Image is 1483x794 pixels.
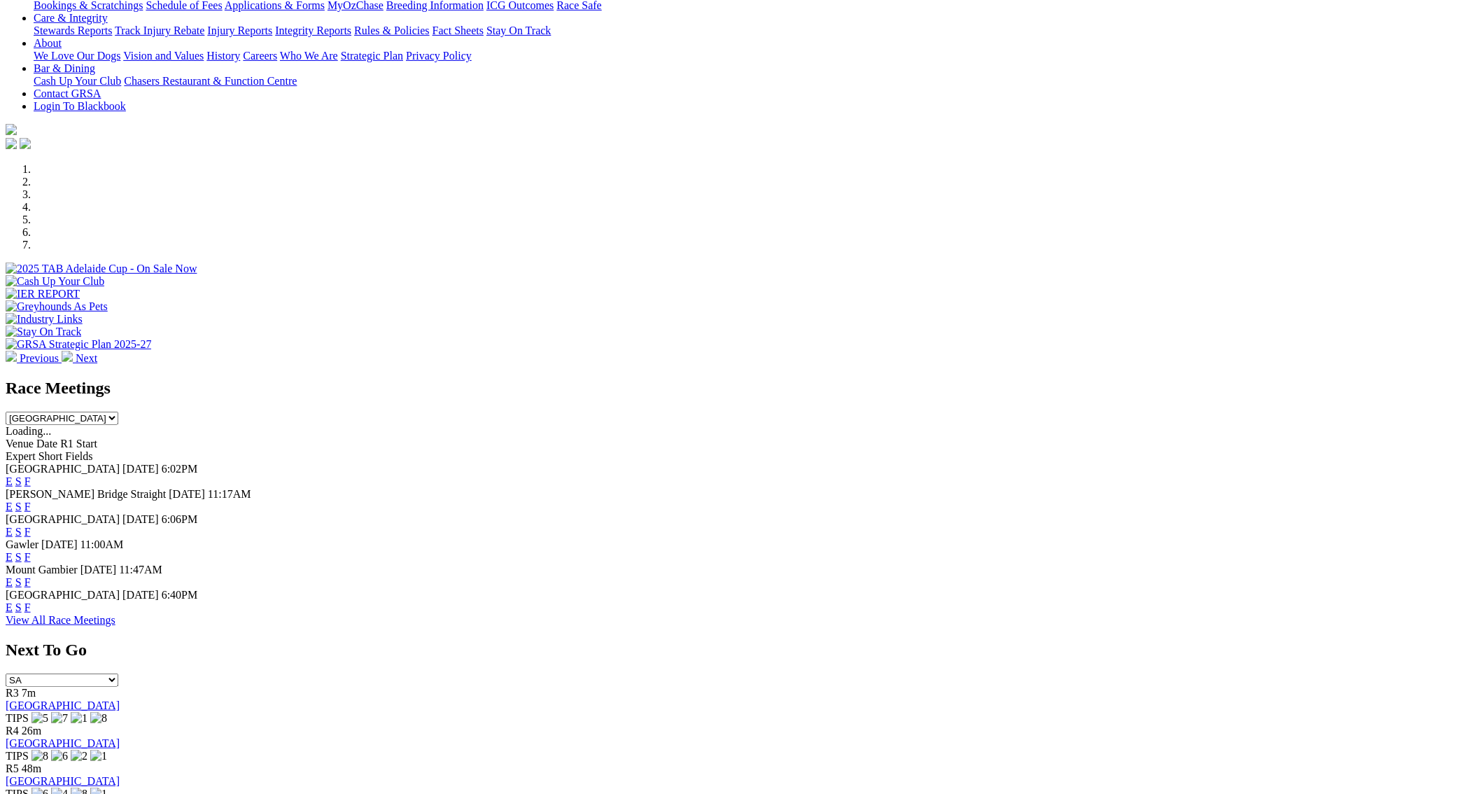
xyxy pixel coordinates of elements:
img: twitter.svg [20,138,31,149]
a: Contact GRSA [34,88,101,99]
a: F [24,475,31,487]
span: R5 [6,762,19,774]
a: F [24,551,31,563]
img: Stay On Track [6,326,81,338]
span: 26m [22,725,41,737]
span: 6:02PM [162,463,198,475]
span: R1 Start [60,438,97,450]
a: F [24,601,31,613]
img: 8 [90,712,107,725]
a: E [6,576,13,588]
h2: Race Meetings [6,379,1477,398]
span: 11:00AM [80,538,124,550]
div: Care & Integrity [34,25,1477,37]
a: F [24,501,31,513]
span: 7m [22,687,36,699]
a: Stewards Reports [34,25,112,36]
img: 6 [51,750,68,762]
span: [GEOGRAPHIC_DATA] [6,463,120,475]
img: 2025 TAB Adelaide Cup - On Sale Now [6,263,197,275]
a: We Love Our Dogs [34,50,120,62]
a: Track Injury Rebate [115,25,204,36]
span: Date [36,438,57,450]
span: TIPS [6,712,29,724]
a: Rules & Policies [354,25,430,36]
img: 2 [71,750,87,762]
a: About [34,37,62,49]
a: Vision and Values [123,50,204,62]
span: 6:40PM [162,589,198,601]
span: Gawler [6,538,38,550]
a: Next [62,352,97,364]
span: TIPS [6,750,29,762]
span: Short [38,450,63,462]
span: [DATE] [122,463,159,475]
a: Previous [6,352,62,364]
span: Venue [6,438,34,450]
a: E [6,475,13,487]
span: Expert [6,450,36,462]
a: Care & Integrity [34,12,108,24]
a: Privacy Policy [406,50,472,62]
a: Stay On Track [486,25,551,36]
img: Greyhounds As Pets [6,300,108,313]
a: S [15,501,22,513]
a: Bar & Dining [34,62,95,74]
span: Previous [20,352,59,364]
a: F [24,526,31,538]
img: GRSA Strategic Plan 2025-27 [6,338,151,351]
a: Careers [243,50,277,62]
a: S [15,551,22,563]
a: Cash Up Your Club [34,75,121,87]
span: Next [76,352,97,364]
img: IER REPORT [6,288,80,300]
img: 1 [90,750,107,762]
h2: Next To Go [6,641,1477,660]
img: logo-grsa-white.png [6,124,17,135]
a: Fact Sheets [433,25,484,36]
span: [PERSON_NAME] Bridge Straight [6,488,166,500]
span: [DATE] [80,564,117,576]
img: 8 [31,750,48,762]
a: [GEOGRAPHIC_DATA] [6,699,120,711]
a: E [6,501,13,513]
span: R4 [6,725,19,737]
a: Login To Blackbook [34,100,126,112]
a: S [15,475,22,487]
a: E [6,601,13,613]
a: E [6,526,13,538]
span: Loading... [6,425,51,437]
a: Injury Reports [207,25,272,36]
img: chevron-right-pager-white.svg [62,351,73,362]
a: View All Race Meetings [6,614,115,626]
a: S [15,526,22,538]
a: Strategic Plan [341,50,403,62]
span: Mount Gambier [6,564,78,576]
span: R3 [6,687,19,699]
a: History [206,50,240,62]
a: S [15,576,22,588]
a: [GEOGRAPHIC_DATA] [6,775,120,787]
span: [DATE] [122,589,159,601]
span: Fields [65,450,92,462]
img: chevron-left-pager-white.svg [6,351,17,362]
span: [DATE] [169,488,205,500]
a: [GEOGRAPHIC_DATA] [6,737,120,749]
img: 5 [31,712,48,725]
div: Bar & Dining [34,75,1477,88]
a: F [24,576,31,588]
a: Who We Are [280,50,338,62]
div: About [34,50,1477,62]
span: [DATE] [122,513,159,525]
span: 48m [22,762,41,774]
img: Industry Links [6,313,83,326]
span: [GEOGRAPHIC_DATA] [6,589,120,601]
span: 11:17AM [208,488,251,500]
a: Integrity Reports [275,25,351,36]
span: 6:06PM [162,513,198,525]
img: facebook.svg [6,138,17,149]
span: 11:47AM [119,564,162,576]
img: Cash Up Your Club [6,275,104,288]
a: S [15,601,22,613]
span: [GEOGRAPHIC_DATA] [6,513,120,525]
